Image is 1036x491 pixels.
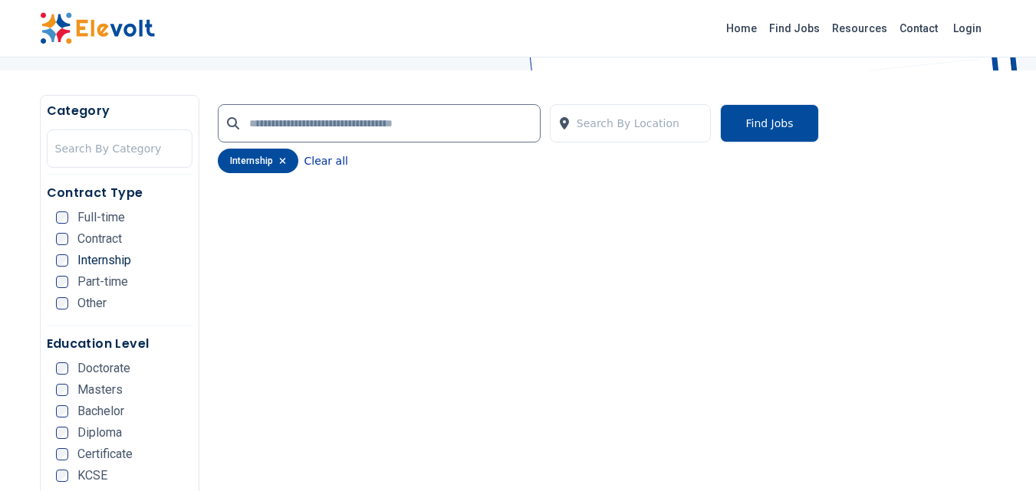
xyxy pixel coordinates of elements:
[77,384,123,396] span: Masters
[77,297,107,309] span: Other
[56,362,68,375] input: Doctorate
[944,13,991,44] a: Login
[763,16,826,41] a: Find Jobs
[56,276,68,288] input: Part-time
[218,149,298,173] div: internship
[77,233,122,245] span: Contract
[77,405,124,417] span: Bachelor
[56,254,68,267] input: Internship
[720,104,818,142] button: Find Jobs
[893,16,944,41] a: Contact
[47,184,192,202] h5: Contract Type
[77,448,133,460] span: Certificate
[56,427,68,439] input: Diploma
[56,448,68,460] input: Certificate
[77,470,107,482] span: KCSE
[47,102,192,120] h5: Category
[40,12,155,44] img: Elevolt
[77,211,125,224] span: Full-time
[826,16,893,41] a: Resources
[959,417,1036,491] iframe: Chat Widget
[720,16,763,41] a: Home
[56,233,68,245] input: Contract
[56,470,68,482] input: KCSE
[77,276,128,288] span: Part-time
[77,254,131,267] span: Internship
[56,405,68,417] input: Bachelor
[56,384,68,396] input: Masters
[47,335,192,353] h5: Education Level
[77,427,122,439] span: Diploma
[56,297,68,309] input: Other
[56,211,68,224] input: Full-time
[77,362,130,375] span: Doctorate
[304,149,348,173] button: Clear all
